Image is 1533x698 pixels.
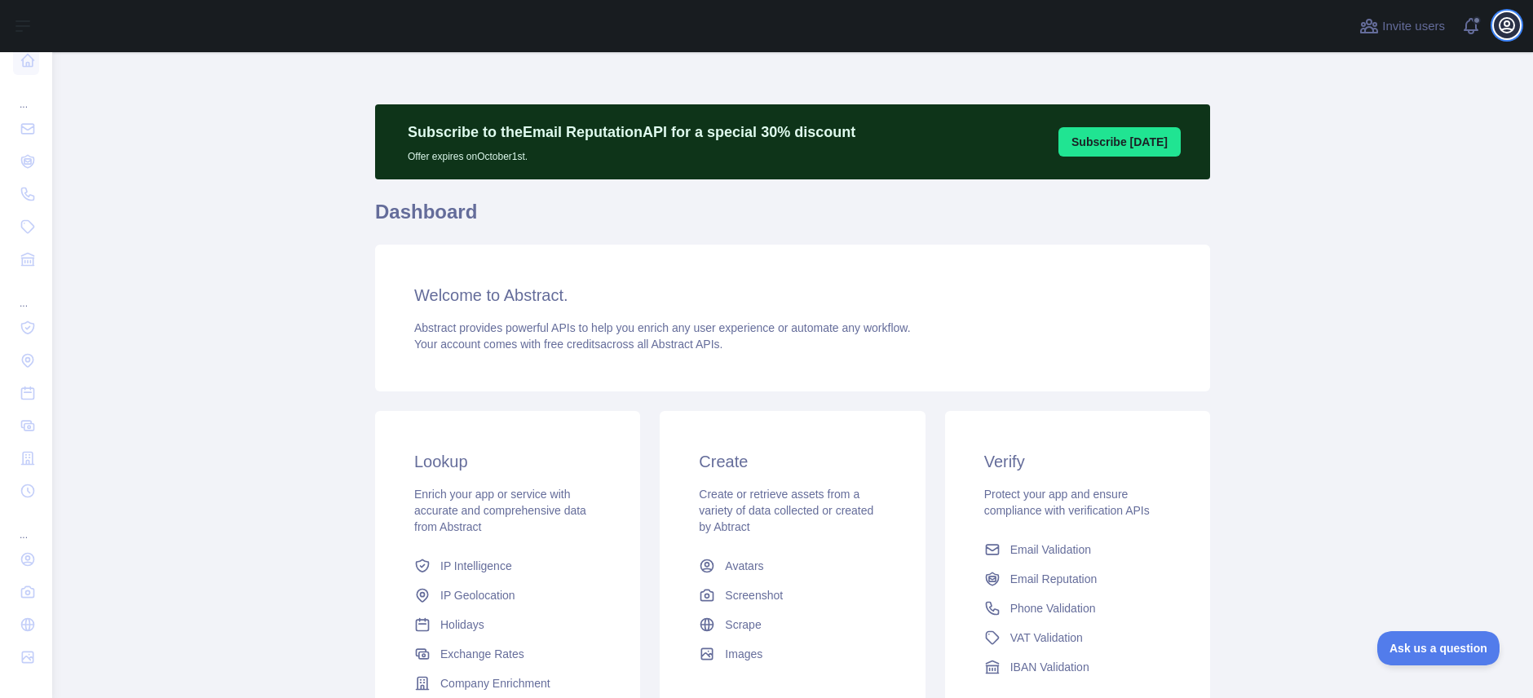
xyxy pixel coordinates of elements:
span: Your account comes with across all Abstract APIs. [414,338,722,351]
span: IP Geolocation [440,587,515,603]
a: IBAN Validation [978,652,1177,682]
p: Subscribe to the Email Reputation API for a special 30 % discount [408,121,855,144]
button: Invite users [1356,13,1448,39]
h3: Verify [984,450,1171,473]
span: IBAN Validation [1010,659,1089,675]
button: Subscribe [DATE] [1058,127,1181,157]
span: Exchange Rates [440,646,524,662]
span: Holidays [440,616,484,633]
span: Screenshot [725,587,783,603]
h3: Welcome to Abstract. [414,284,1171,307]
div: ... [13,277,39,310]
span: Abstract provides powerful APIs to help you enrich any user experience or automate any workflow. [414,321,911,334]
h3: Lookup [414,450,601,473]
iframe: Toggle Customer Support [1377,631,1500,665]
a: IP Geolocation [408,581,607,610]
h3: Create [699,450,886,473]
a: Company Enrichment [408,669,607,698]
p: Offer expires on October 1st. [408,144,855,163]
div: ... [13,78,39,111]
span: Phone Validation [1010,600,1096,616]
a: Exchange Rates [408,639,607,669]
span: Images [725,646,762,662]
a: VAT Validation [978,623,1177,652]
a: Email Validation [978,535,1177,564]
div: ... [13,509,39,541]
span: free credits [544,338,600,351]
span: Protect your app and ensure compliance with verification APIs [984,488,1150,517]
a: IP Intelligence [408,551,607,581]
span: Scrape [725,616,761,633]
span: IP Intelligence [440,558,512,574]
h1: Dashboard [375,199,1210,238]
a: Avatars [692,551,892,581]
a: Scrape [692,610,892,639]
span: Email Reputation [1010,571,1098,587]
span: Enrich your app or service with accurate and comprehensive data from Abstract [414,488,586,533]
span: Email Validation [1010,541,1091,558]
a: Images [692,639,892,669]
span: VAT Validation [1010,630,1083,646]
span: Invite users [1382,17,1445,36]
span: Create or retrieve assets from a variety of data collected or created by Abtract [699,488,873,533]
span: Company Enrichment [440,675,550,691]
a: Email Reputation [978,564,1177,594]
a: Phone Validation [978,594,1177,623]
a: Screenshot [692,581,892,610]
a: Holidays [408,610,607,639]
span: Avatars [725,558,763,574]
